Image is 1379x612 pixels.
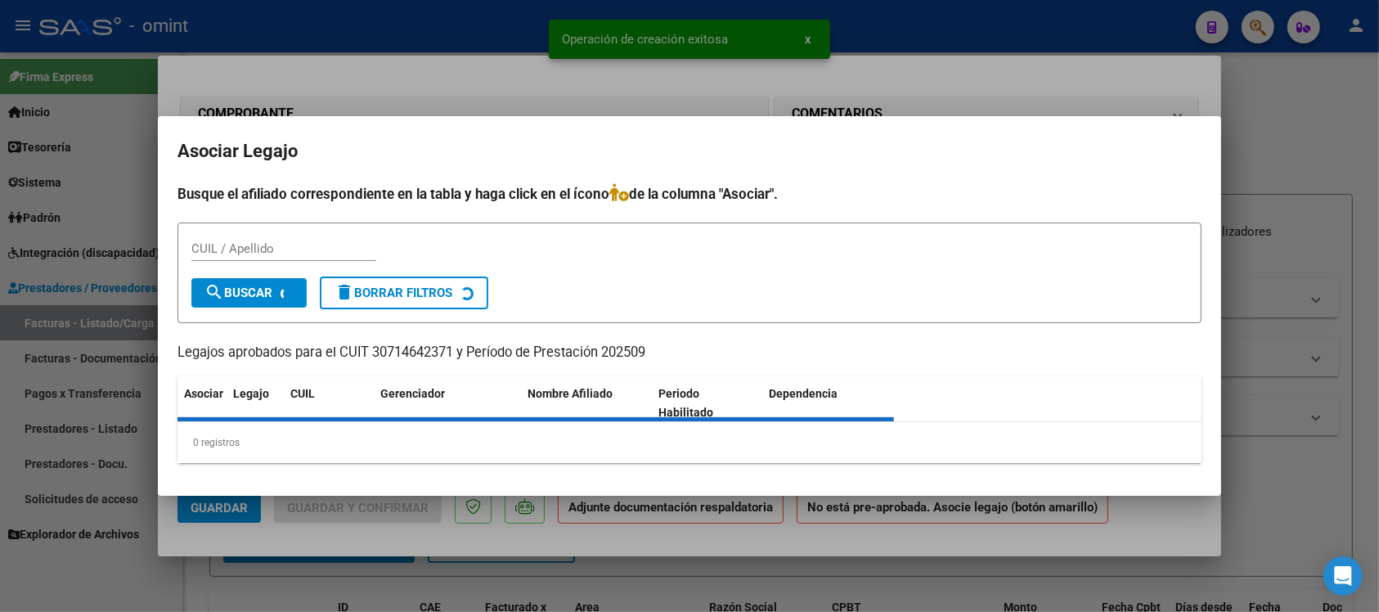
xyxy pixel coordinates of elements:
[374,376,521,430] datatable-header-cell: Gerenciador
[290,387,315,400] span: CUIL
[233,387,269,400] span: Legajo
[335,286,452,300] span: Borrar Filtros
[177,376,227,430] datatable-header-cell: Asociar
[380,387,445,400] span: Gerenciador
[653,376,763,430] datatable-header-cell: Periodo Habilitado
[191,278,307,308] button: Buscar
[284,376,374,430] datatable-header-cell: CUIL
[521,376,653,430] datatable-header-cell: Nombre Afiliado
[204,286,272,300] span: Buscar
[770,387,838,400] span: Dependencia
[659,387,714,419] span: Periodo Habilitado
[177,422,1202,463] div: 0 registros
[177,343,1202,363] p: Legajos aprobados para el CUIT 30714642371 y Período de Prestación 202509
[184,387,223,400] span: Asociar
[227,376,284,430] datatable-header-cell: Legajo
[177,136,1202,167] h2: Asociar Legajo
[528,387,613,400] span: Nombre Afiliado
[320,277,488,309] button: Borrar Filtros
[335,282,354,302] mat-icon: delete
[204,282,224,302] mat-icon: search
[177,183,1202,205] h4: Busque el afiliado correspondiente en la tabla y haga click en el ícono de la columna "Asociar".
[763,376,895,430] datatable-header-cell: Dependencia
[1323,556,1363,596] div: Open Intercom Messenger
